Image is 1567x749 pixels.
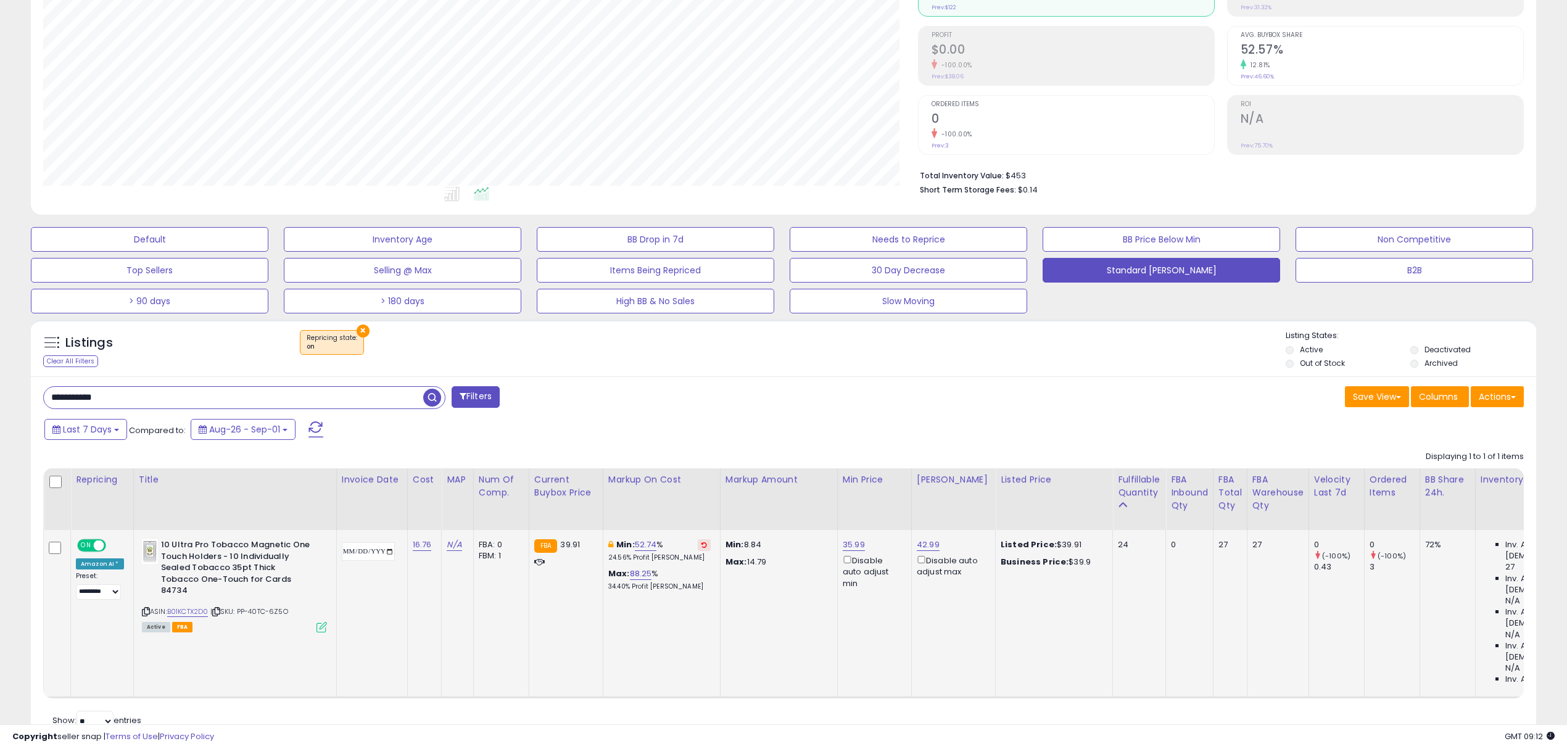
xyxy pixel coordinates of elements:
b: Max: [608,568,630,579]
button: Non Competitive [1296,227,1533,252]
div: Disable auto adjust min [843,553,902,589]
button: > 90 days [31,289,268,313]
button: > 180 days [284,289,521,313]
div: $39.91 [1001,539,1103,550]
div: Num of Comp. [479,473,524,499]
small: FBA [534,539,557,553]
div: Ordered Items [1370,473,1415,499]
div: Disable auto adjust max [917,553,986,577]
small: (-100%) [1378,551,1406,561]
div: 27 [1218,539,1238,550]
span: Last 7 Days [63,423,112,436]
span: N/A [1505,595,1520,606]
div: Preset: [76,572,124,600]
a: 35.99 [843,539,865,551]
span: | SKU: PP-40TC-6Z5O [210,606,288,616]
div: FBA Warehouse Qty [1252,473,1304,512]
button: Selling @ Max [284,258,521,283]
button: Filters [452,386,500,408]
a: Privacy Policy [160,730,214,742]
div: FBA inbound Qty [1171,473,1208,512]
small: Prev: 31.32% [1241,4,1271,11]
button: Default [31,227,268,252]
span: OFF [104,540,124,551]
th: The percentage added to the cost of goods (COGS) that forms the calculator for Min & Max prices. [603,468,720,530]
span: Aug-26 - Sep-01 [209,423,280,436]
div: Invoice Date [342,473,402,486]
div: 0.43 [1314,561,1364,573]
div: Current Buybox Price [534,473,598,499]
a: 42.99 [917,539,940,551]
button: Standard [PERSON_NAME] [1043,258,1280,283]
small: (-100%) [1322,551,1350,561]
div: FBA: 0 [479,539,519,550]
a: Terms of Use [105,730,158,742]
small: -100.00% [937,130,972,139]
div: Markup Amount [726,473,832,486]
h5: Listings [65,334,113,352]
h2: 0 [932,112,1214,128]
div: Listed Price [1001,473,1107,486]
div: [PERSON_NAME] [917,473,990,486]
a: 88.25 [630,568,652,580]
label: Out of Stock [1300,358,1345,368]
small: Prev: 75.70% [1241,142,1273,149]
button: B2B [1296,258,1533,283]
h2: N/A [1241,112,1523,128]
div: Min Price [843,473,906,486]
span: ON [78,540,94,551]
button: Items Being Repriced [537,258,774,283]
b: Listed Price: [1001,539,1057,550]
small: Prev: 3 [932,142,949,149]
div: 3 [1370,561,1420,573]
span: ROI [1241,101,1523,108]
span: Compared to: [129,424,186,436]
span: Show: entries [52,714,141,726]
a: B01KCTX2D0 [167,606,209,617]
span: FBA [172,622,193,632]
button: Actions [1471,386,1524,407]
div: FBM: 1 [479,550,519,561]
button: Columns [1411,386,1469,407]
p: 8.84 [726,539,828,550]
div: 72% [1425,539,1466,550]
div: 0 [1370,539,1420,550]
div: Clear All Filters [43,355,98,367]
small: Prev: $122 [932,4,956,11]
small: 12.81% [1246,60,1270,70]
div: 24 [1118,539,1156,550]
div: on [307,342,357,351]
button: Slow Moving [790,289,1027,313]
div: FBA Total Qty [1218,473,1242,512]
div: 0 [1171,539,1204,550]
div: seller snap | | [12,731,214,743]
button: Needs to Reprice [790,227,1027,252]
div: MAP [447,473,468,486]
button: BB Price Below Min [1043,227,1280,252]
p: 14.79 [726,557,828,568]
div: Displaying 1 to 1 of 1 items [1426,451,1524,463]
div: 27 [1252,539,1299,550]
p: 24.56% Profit [PERSON_NAME] [608,553,711,562]
span: Profit [932,32,1214,39]
small: Prev: $38.06 [932,73,964,80]
span: Ordered Items [932,101,1214,108]
b: 10 Ultra Pro Tobacco Magnetic One Touch Holders - 10 Individually Sealed Tobacco 35pt Thick Tobac... [161,539,311,600]
label: Deactivated [1424,344,1471,355]
button: High BB & No Sales [537,289,774,313]
span: 27 [1505,561,1515,573]
p: 34.40% Profit [PERSON_NAME] [608,582,711,591]
div: Fulfillable Quantity [1118,473,1160,499]
span: $0.14 [1018,184,1038,196]
a: N/A [447,539,461,551]
span: 39.91 [560,539,580,550]
button: BB Drop in 7d [537,227,774,252]
li: $453 [920,167,1515,182]
p: Listing States: [1286,330,1536,342]
div: ASIN: [142,539,327,631]
label: Active [1300,344,1323,355]
b: Business Price: [1001,556,1069,568]
h2: 52.57% [1241,43,1523,59]
button: Aug-26 - Sep-01 [191,419,296,440]
small: Prev: 46.60% [1241,73,1274,80]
